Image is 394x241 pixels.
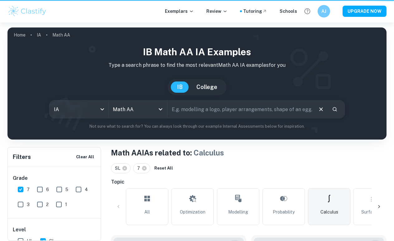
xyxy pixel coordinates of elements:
a: IA [37,31,41,39]
span: Modelling [228,209,248,215]
a: Schools [280,8,297,15]
span: 6 [46,186,49,193]
span: 5 [65,186,68,193]
button: Search [329,104,340,115]
div: IA [50,101,108,118]
button: Open [156,105,165,114]
span: 3 [27,201,30,208]
button: UPGRADE NOW [343,6,387,17]
button: AJ [318,5,330,17]
button: IB [171,81,189,93]
span: Calculus [320,209,338,215]
span: Surface Area [361,209,388,215]
span: All [144,209,150,215]
p: Type a search phrase to find the most relevant Math AA IA examples for you [12,61,382,69]
span: Probability [273,209,295,215]
h6: Topic [111,178,387,186]
p: Not sure what to search for? You can always look through our example Internal Assessments below f... [12,123,382,130]
input: E.g. modelling a logo, player arrangements, shape of an egg... [167,101,312,118]
button: Clear All [74,152,96,162]
p: Review [206,8,228,15]
button: Clear [315,103,327,115]
p: Exemplars [165,8,194,15]
h6: Level [13,226,96,234]
a: Home [14,31,26,39]
p: Math AA [52,32,70,38]
span: 2 [46,201,49,208]
img: Clastify logo [7,5,47,17]
span: Calculus [194,148,224,157]
h1: Math AA IAs related to: [111,147,387,158]
div: 7 [133,163,150,173]
span: 4 [85,186,88,193]
span: Optimization [180,209,205,215]
span: 1 [65,201,67,208]
button: Reset All [153,164,175,173]
span: 7 [137,165,143,172]
h6: Grade [13,175,96,182]
button: Help and Feedback [302,6,313,17]
button: College [190,81,223,93]
h6: AJ [320,8,328,15]
span: SL [115,165,123,172]
h6: Filters [13,153,31,161]
img: profile cover [7,27,387,140]
a: Tutoring [243,8,267,15]
div: SL [111,163,131,173]
h1: IB Math AA IA examples [12,45,382,59]
span: 7 [27,186,30,193]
